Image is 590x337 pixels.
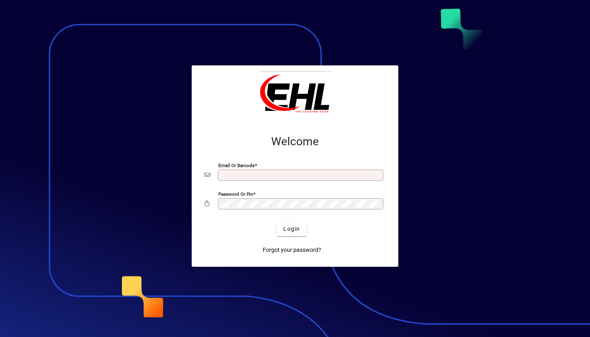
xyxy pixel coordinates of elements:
[259,243,324,257] a: Forgot your password?
[277,222,306,236] button: Login
[263,246,321,254] span: Forgot your password?
[218,163,255,168] mat-label: Email or Barcode
[218,191,253,197] mat-label: Password or Pin
[283,225,300,233] span: Login
[205,135,385,149] h2: Welcome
